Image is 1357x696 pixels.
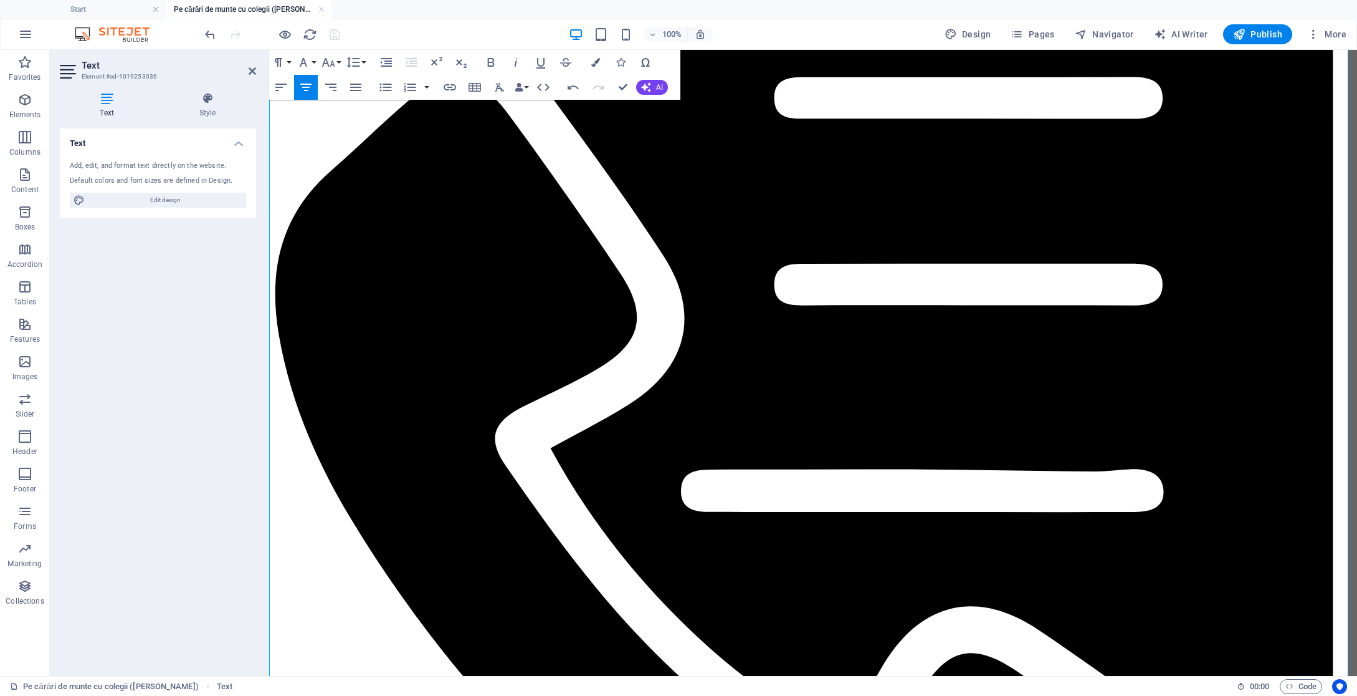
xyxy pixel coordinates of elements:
button: Align Center [294,75,318,100]
img: Editor Logo [72,27,165,42]
p: Header [12,447,37,457]
p: Features [10,334,40,344]
button: Strikethrough [554,50,578,75]
button: Data Bindings [513,75,530,100]
span: AI Writer [1154,28,1208,41]
p: Footer [14,484,36,494]
span: Code [1285,679,1317,694]
button: Special Characters [634,50,657,75]
div: Add, edit, and format text directly on the website. [70,161,246,172]
span: Pages [1011,28,1054,41]
button: Unordered List [374,75,398,100]
div: Default colors and font sizes are defined in Design. [70,176,246,186]
h2: Text [82,60,256,71]
button: Decrease Indent [399,50,423,75]
span: Edit design [88,193,242,208]
button: 100% [644,27,688,42]
button: Align Justify [344,75,368,100]
span: AI [656,84,663,91]
button: More [1302,24,1351,44]
h4: Style [159,92,256,118]
p: Forms [14,521,36,531]
i: Undo: Change pages (Ctrl+Z) [203,27,217,42]
button: AI [636,80,668,95]
div: Design (Ctrl+Alt+Y) [940,24,996,44]
h4: Text [60,92,159,118]
nav: breadcrumb [217,679,232,694]
button: reload [302,27,317,42]
h4: Pe cărări de munte cu colegii ([PERSON_NAME]) [166,2,331,16]
button: Navigator [1070,24,1139,44]
button: Align Right [319,75,343,100]
h3: Element #ed-1019253036 [82,71,231,82]
h6: 100% [662,27,682,42]
h6: Session time [1237,679,1270,694]
p: Slider [16,409,35,419]
button: Align Left [269,75,293,100]
button: Redo (⌘⇧Z) [586,75,610,100]
span: Design [945,28,991,41]
i: Reload page [303,27,317,42]
button: Italic (⌘I) [504,50,528,75]
h4: Text [60,128,256,151]
p: Images [12,372,38,382]
button: Insert Table [463,75,487,100]
button: Underline (⌘U) [529,50,553,75]
p: Columns [9,147,40,157]
button: Icons [609,50,632,75]
button: Publish [1223,24,1292,44]
p: Favorites [9,72,40,82]
button: Confirm (⌘+⏎) [611,75,635,100]
span: Click to select. Double-click to edit [217,679,232,694]
a: Click to cancel selection. Double-click to open Pages [10,679,199,694]
button: Font Family [294,50,318,75]
button: Increase Indent [374,50,398,75]
p: Collections [6,596,44,606]
span: More [1307,28,1346,41]
button: Ordered List [422,75,432,100]
p: Tables [14,297,36,307]
button: Edit design [70,193,246,208]
button: Clear Formatting [488,75,512,100]
button: Ordered List [398,75,422,100]
button: Line Height [344,50,368,75]
button: Design [940,24,996,44]
i: On resize automatically adjust zoom level to fit chosen device. [695,29,706,40]
span: : [1259,682,1260,691]
button: Bold (⌘B) [479,50,503,75]
button: Font Size [319,50,343,75]
button: Insert Link [438,75,462,100]
span: Publish [1233,28,1282,41]
button: Superscript [424,50,448,75]
button: Code [1280,679,1322,694]
p: Accordion [7,259,42,269]
button: Usercentrics [1332,679,1347,694]
span: 00 00 [1250,679,1269,694]
span: Navigator [1075,28,1134,41]
p: Boxes [15,222,36,232]
button: Undo (⌘Z) [561,75,585,100]
button: AI Writer [1149,24,1213,44]
button: Paragraph Format [269,50,293,75]
button: undo [202,27,217,42]
p: Marketing [7,559,42,569]
button: Click here to leave preview mode and continue editing [277,27,292,42]
button: Colors [584,50,607,75]
button: Subscript [449,50,473,75]
p: Elements [9,110,41,120]
button: Pages [1006,24,1059,44]
p: Content [11,185,39,195]
button: HTML [531,75,555,100]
